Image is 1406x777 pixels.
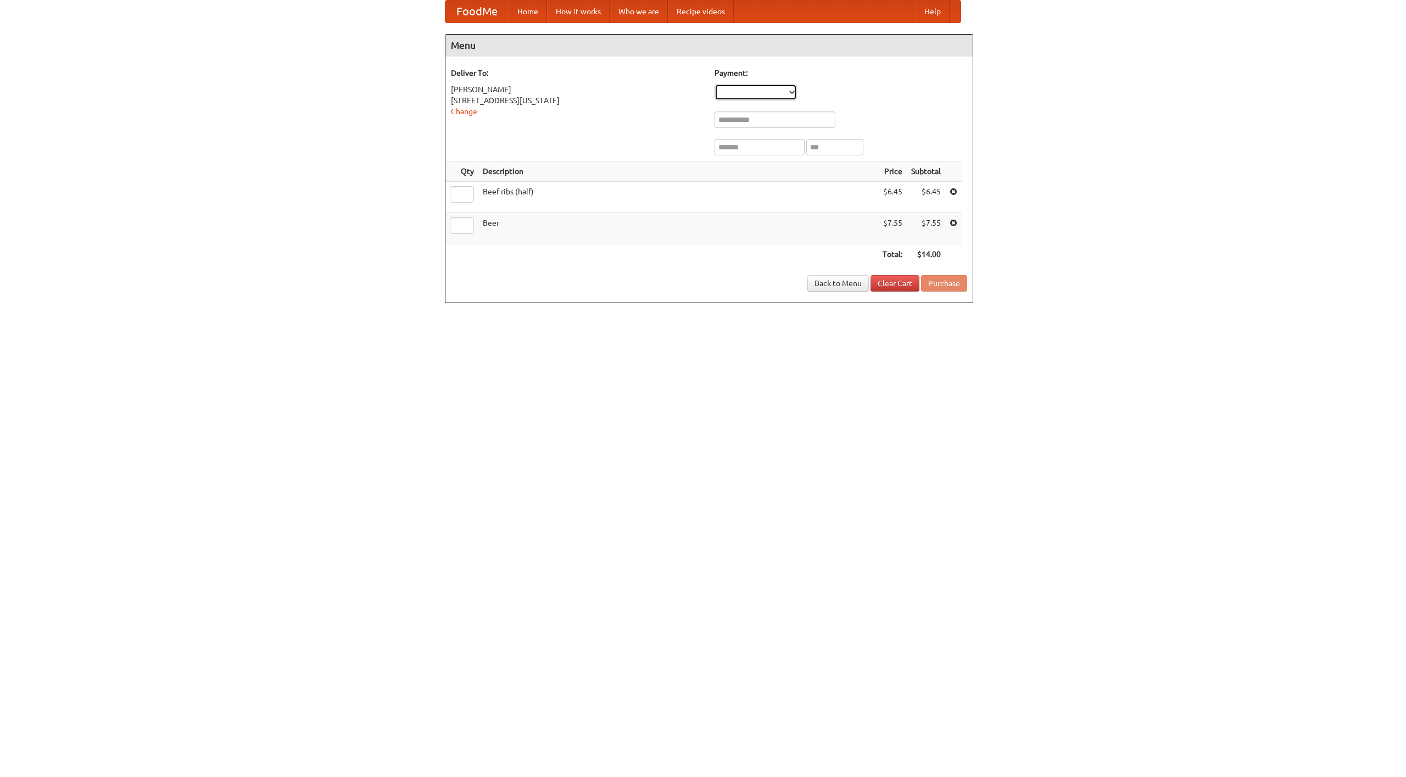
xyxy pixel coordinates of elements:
[451,107,477,116] a: Change
[451,68,704,79] h5: Deliver To:
[509,1,547,23] a: Home
[878,213,907,244] td: $7.55
[547,1,610,23] a: How it works
[451,95,704,106] div: [STREET_ADDRESS][US_STATE]
[610,1,668,23] a: Who we are
[878,244,907,265] th: Total:
[715,68,967,79] h5: Payment:
[478,213,878,244] td: Beer
[921,275,967,292] button: Purchase
[478,161,878,182] th: Description
[871,275,919,292] a: Clear Cart
[445,35,973,57] h4: Menu
[451,84,704,95] div: [PERSON_NAME]
[445,1,509,23] a: FoodMe
[907,213,945,244] td: $7.55
[907,244,945,265] th: $14.00
[907,182,945,213] td: $6.45
[878,161,907,182] th: Price
[668,1,734,23] a: Recipe videos
[445,161,478,182] th: Qty
[478,182,878,213] td: Beef ribs (half)
[907,161,945,182] th: Subtotal
[878,182,907,213] td: $6.45
[916,1,950,23] a: Help
[807,275,869,292] a: Back to Menu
